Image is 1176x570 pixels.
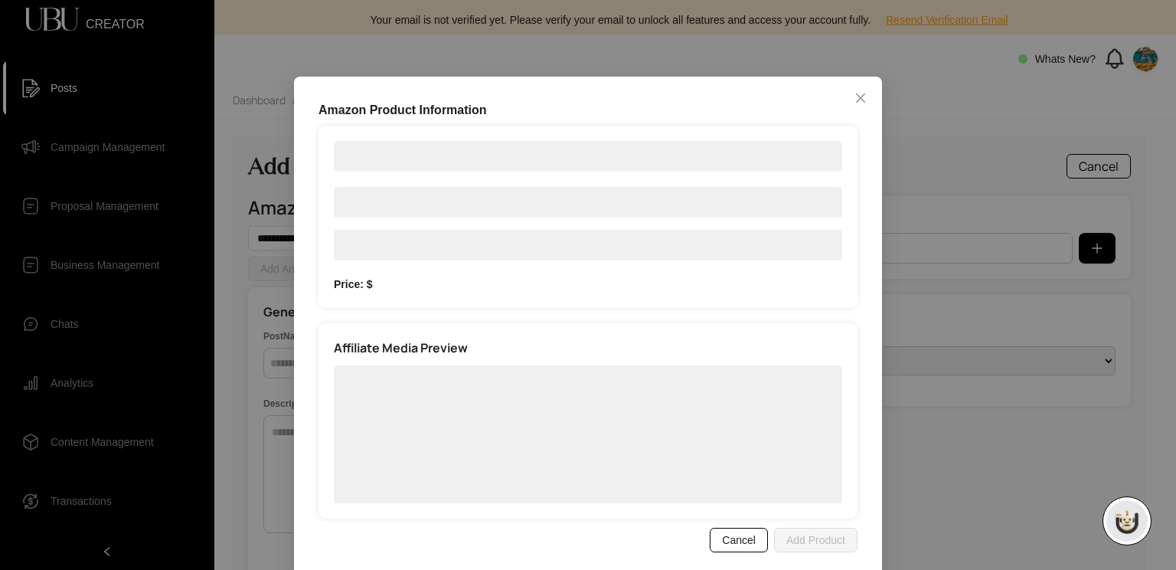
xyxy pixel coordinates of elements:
img: chatboticon-C4A3G2IU.png [1112,506,1142,536]
div: Amazon Product Information [318,101,857,120]
button: Cancel [710,528,768,552]
span: close [854,92,867,104]
h2: Price: $ [334,276,842,293]
button: Add Product [774,528,857,552]
button: Close [848,86,873,110]
span: Cancel [722,532,756,549]
h2: Affiliate Media Preview [334,339,842,358]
